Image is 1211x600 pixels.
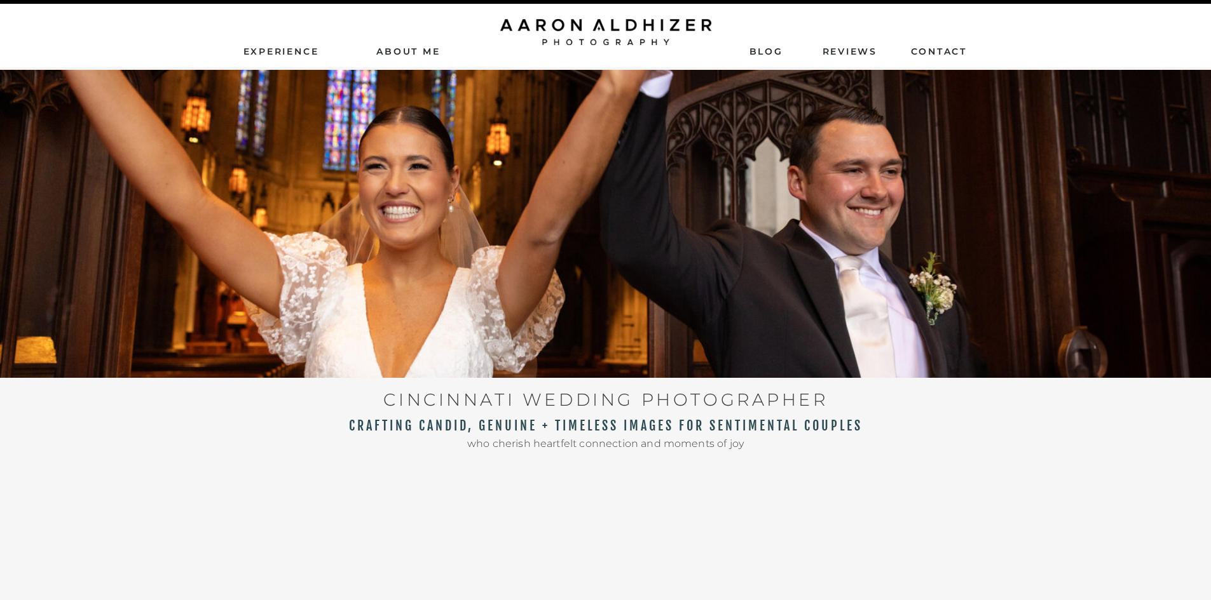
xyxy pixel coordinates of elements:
[296,418,915,433] h2: CRAFTING CANDID, GENUINE + TIMELESS IMAGES FOR SENTIMENTAL COUPLES
[364,45,454,57] a: AbouT ME
[243,45,321,57] a: Experience
[823,45,880,57] a: ReviEws
[911,45,968,57] a: contact
[332,385,880,406] h1: CINCINNATI WEDDING PHOTOGRAPHER
[749,45,783,57] a: Blog
[296,435,915,450] h2: who cherish heartfelt connection and moments of joy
